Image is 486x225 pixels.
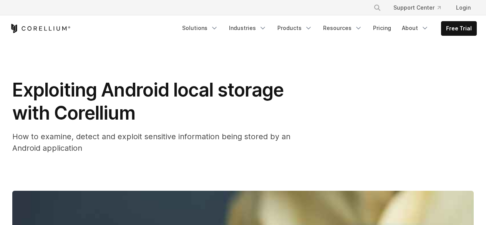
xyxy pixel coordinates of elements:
span: How to examine, detect and exploit sensitive information being stored by an Android application [12,132,290,153]
a: Products [273,21,317,35]
a: Pricing [368,21,396,35]
a: Corellium Home [10,24,71,33]
a: Solutions [177,21,223,35]
a: Free Trial [441,22,476,35]
a: About [397,21,433,35]
a: Login [450,1,477,15]
a: Support Center [387,1,447,15]
a: Resources [318,21,367,35]
div: Navigation Menu [364,1,477,15]
button: Search [370,1,384,15]
div: Navigation Menu [177,21,477,36]
a: Industries [224,21,271,35]
span: Exploiting Android local storage with Corellium [12,78,284,124]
